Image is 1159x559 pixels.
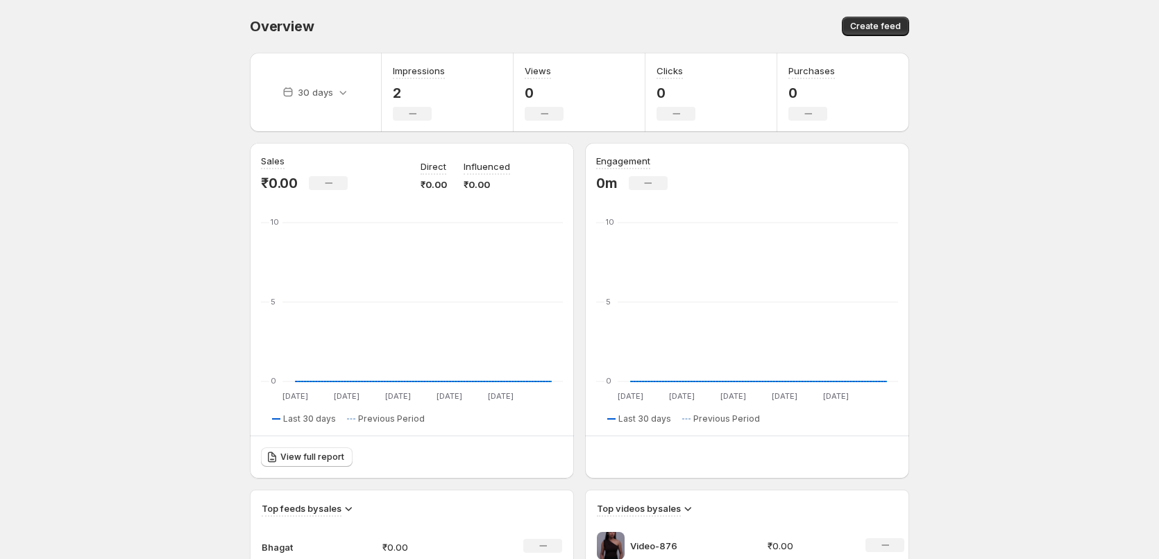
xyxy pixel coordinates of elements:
[382,540,481,554] p: ₹0.00
[657,85,695,101] p: 0
[606,217,614,227] text: 10
[720,391,746,401] text: [DATE]
[261,447,353,467] a: View full report
[261,175,298,191] p: ₹0.00
[262,501,341,515] h3: Top feeds by sales
[669,391,695,401] text: [DATE]
[850,21,901,32] span: Create feed
[464,160,510,173] p: Influenced
[597,501,681,515] h3: Top videos by sales
[823,391,849,401] text: [DATE]
[385,391,411,401] text: [DATE]
[298,85,333,99] p: 30 days
[393,85,445,101] p: 2
[421,178,447,191] p: ₹0.00
[768,539,849,553] p: ₹0.00
[488,391,514,401] text: [DATE]
[393,64,445,78] h3: Impressions
[525,64,551,78] h3: Views
[283,413,336,424] span: Last 30 days
[250,18,314,35] span: Overview
[842,17,909,36] button: Create feed
[618,413,671,424] span: Last 30 days
[525,85,564,101] p: 0
[596,154,650,168] h3: Engagement
[788,64,835,78] h3: Purchases
[421,160,446,173] p: Direct
[282,391,308,401] text: [DATE]
[262,540,331,554] p: Bhagat
[464,178,510,191] p: ₹0.00
[334,391,359,401] text: [DATE]
[772,391,797,401] text: [DATE]
[271,297,276,307] text: 5
[630,539,734,553] p: Video-876
[280,452,344,463] span: View full report
[358,413,425,424] span: Previous Period
[606,376,611,386] text: 0
[693,413,760,424] span: Previous Period
[261,154,285,168] h3: Sales
[596,175,618,191] p: 0m
[271,217,279,227] text: 10
[618,391,643,401] text: [DATE]
[606,297,611,307] text: 5
[657,64,683,78] h3: Clicks
[437,391,462,401] text: [DATE]
[271,376,276,386] text: 0
[788,85,835,101] p: 0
